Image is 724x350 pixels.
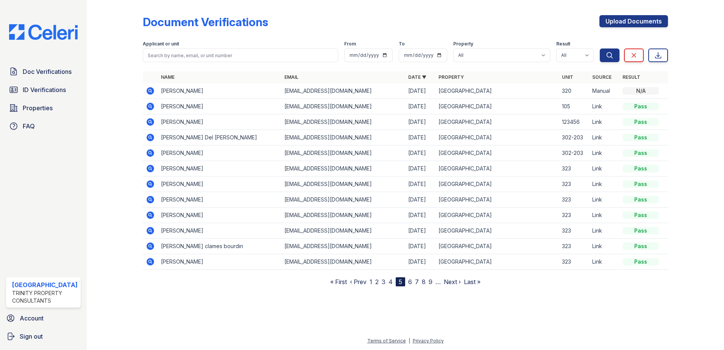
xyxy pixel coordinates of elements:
[158,208,282,223] td: [PERSON_NAME]
[405,99,435,114] td: [DATE]
[375,278,379,286] a: 2
[23,103,53,112] span: Properties
[623,103,659,110] div: Pass
[12,289,78,305] div: Trinity Property Consultants
[559,161,589,177] td: 323
[589,208,619,223] td: Link
[405,177,435,192] td: [DATE]
[158,83,282,99] td: [PERSON_NAME]
[559,177,589,192] td: 323
[367,338,406,344] a: Terms of Service
[559,192,589,208] td: 323
[559,208,589,223] td: 323
[413,338,444,344] a: Privacy Policy
[435,223,559,239] td: [GEOGRAPHIC_DATA]
[559,83,589,99] td: 320
[281,145,405,161] td: [EMAIL_ADDRESS][DOMAIN_NAME]
[589,99,619,114] td: Link
[396,277,405,286] div: 5
[281,192,405,208] td: [EMAIL_ADDRESS][DOMAIN_NAME]
[623,196,659,203] div: Pass
[422,278,426,286] a: 8
[281,130,405,145] td: [EMAIL_ADDRESS][DOMAIN_NAME]
[559,223,589,239] td: 323
[435,161,559,177] td: [GEOGRAPHIC_DATA]
[405,83,435,99] td: [DATE]
[23,122,35,131] span: FAQ
[464,278,481,286] a: Last »
[623,242,659,250] div: Pass
[435,277,441,286] span: …
[623,74,640,80] a: Result
[350,278,367,286] a: ‹ Prev
[382,278,385,286] a: 3
[589,223,619,239] td: Link
[281,161,405,177] td: [EMAIL_ADDRESS][DOMAIN_NAME]
[559,130,589,145] td: 302-203
[429,278,432,286] a: 9
[20,314,44,323] span: Account
[623,118,659,126] div: Pass
[435,177,559,192] td: [GEOGRAPHIC_DATA]
[435,130,559,145] td: [GEOGRAPHIC_DATA]
[281,239,405,254] td: [EMAIL_ADDRESS][DOMAIN_NAME]
[6,119,81,134] a: FAQ
[281,177,405,192] td: [EMAIL_ADDRESS][DOMAIN_NAME]
[405,130,435,145] td: [DATE]
[623,180,659,188] div: Pass
[408,74,426,80] a: Date ▼
[623,211,659,219] div: Pass
[592,74,612,80] a: Source
[12,280,78,289] div: [GEOGRAPHIC_DATA]
[435,114,559,130] td: [GEOGRAPHIC_DATA]
[589,130,619,145] td: Link
[6,64,81,79] a: Doc Verifications
[6,82,81,97] a: ID Verifications
[158,239,282,254] td: [PERSON_NAME] clames bourdin
[623,165,659,172] div: Pass
[399,41,405,47] label: To
[3,24,84,40] img: CE_Logo_Blue-a8612792a0a2168367f1c8372b55b34899dd931a85d93a1a3d3e32e68fde9ad4.png
[405,114,435,130] td: [DATE]
[405,208,435,223] td: [DATE]
[589,192,619,208] td: Link
[344,41,356,47] label: From
[158,99,282,114] td: [PERSON_NAME]
[435,208,559,223] td: [GEOGRAPHIC_DATA]
[589,145,619,161] td: Link
[623,149,659,157] div: Pass
[559,114,589,130] td: 123456
[559,239,589,254] td: 323
[143,48,339,62] input: Search by name, email, or unit number
[158,254,282,270] td: [PERSON_NAME]
[158,177,282,192] td: [PERSON_NAME]
[281,254,405,270] td: [EMAIL_ADDRESS][DOMAIN_NAME]
[589,83,619,99] td: Manual
[599,15,668,27] a: Upload Documents
[330,278,347,286] a: « First
[435,99,559,114] td: [GEOGRAPHIC_DATA]
[623,227,659,234] div: Pass
[589,254,619,270] td: Link
[453,41,473,47] label: Property
[408,278,412,286] a: 6
[23,85,66,94] span: ID Verifications
[559,145,589,161] td: 302-203
[623,87,659,95] div: N/A
[281,208,405,223] td: [EMAIL_ADDRESS][DOMAIN_NAME]
[405,145,435,161] td: [DATE]
[158,130,282,145] td: [PERSON_NAME] Del [PERSON_NAME]
[562,74,573,80] a: Unit
[589,177,619,192] td: Link
[444,278,461,286] a: Next ›
[3,329,84,344] button: Sign out
[143,41,179,47] label: Applicant or unit
[158,192,282,208] td: [PERSON_NAME]
[20,332,43,341] span: Sign out
[435,192,559,208] td: [GEOGRAPHIC_DATA]
[435,145,559,161] td: [GEOGRAPHIC_DATA]
[405,254,435,270] td: [DATE]
[6,100,81,116] a: Properties
[438,74,464,80] a: Property
[405,239,435,254] td: [DATE]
